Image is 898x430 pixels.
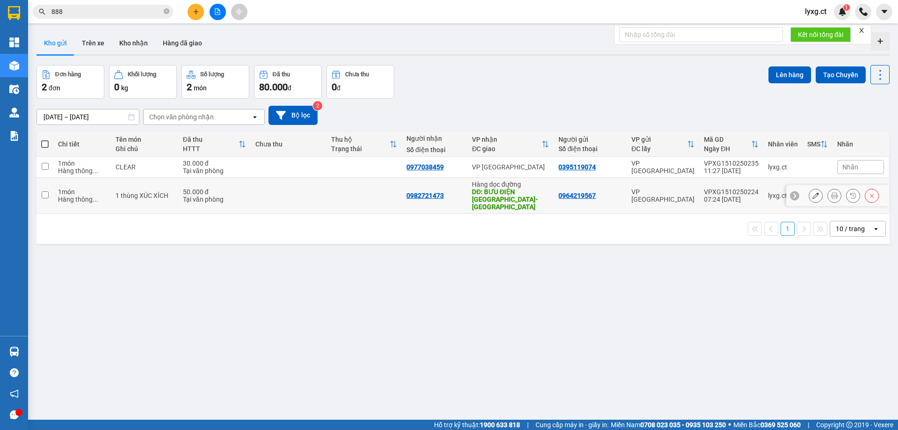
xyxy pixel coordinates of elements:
[527,420,529,430] span: |
[155,32,210,54] button: Hàng đã giao
[183,167,246,175] div: Tại văn phòng
[10,410,19,419] span: message
[273,71,290,78] div: Đã thu
[58,160,106,167] div: 1 món
[9,61,19,71] img: warehouse-icon
[259,81,288,93] span: 80.000
[768,140,798,148] div: Nhân viên
[183,145,239,153] div: HTTT
[9,84,19,94] img: warehouse-icon
[36,32,74,54] button: Kho gửi
[116,145,174,153] div: Ghi chú
[236,8,242,15] span: aim
[231,4,247,20] button: aim
[200,71,224,78] div: Số lượng
[558,192,596,199] div: 0964219567
[8,6,20,20] img: logo-vxr
[845,4,848,11] span: 1
[37,109,139,124] input: Select a date range.
[640,421,726,429] strong: 0708 023 035 - 0935 103 250
[798,29,843,40] span: Kết nối tổng đài
[332,81,337,93] span: 0
[480,421,520,429] strong: 1900 633 818
[58,140,106,148] div: Chi tiết
[558,163,596,171] div: 0395119074
[36,65,104,99] button: Đơn hàng2đơn
[619,27,783,42] input: Nhập số tổng đài
[193,8,199,15] span: plus
[164,8,169,14] span: close-circle
[326,132,402,157] th: Toggle SortBy
[74,32,112,54] button: Trên xe
[807,140,820,148] div: SMS
[838,7,847,16] img: icon-new-feature
[631,188,695,203] div: VP [GEOGRAPHIC_DATA]
[9,108,19,117] img: warehouse-icon
[337,84,340,92] span: đ
[406,192,444,199] div: 0982721473
[112,32,155,54] button: Kho nhận
[181,65,249,99] button: Số lượng2món
[10,389,19,398] span: notification
[87,23,391,35] li: Cổ Đạm, xã [GEOGRAPHIC_DATA], [GEOGRAPHIC_DATA]
[210,4,226,20] button: file-add
[728,423,731,427] span: ⚪️
[254,65,322,99] button: Đã thu80.000đ
[704,160,759,167] div: VPXG1510250235
[188,4,204,20] button: plus
[51,7,162,17] input: Tìm tên, số ĐT hoặc mã đơn
[288,84,291,92] span: đ
[183,136,239,143] div: Đã thu
[49,84,60,92] span: đơn
[472,136,542,143] div: VP nhận
[858,27,865,34] span: close
[843,4,850,11] sup: 1
[93,167,98,175] span: ...
[39,8,45,15] span: search
[87,35,391,46] li: Hotline: 1900252555
[768,66,811,83] button: Lên hàng
[58,188,106,196] div: 1 món
[183,160,246,167] div: 30.000 đ
[558,136,622,143] div: Người gửi
[268,106,318,125] button: Bộ lọc
[871,32,890,51] div: Tạo kho hàng mới
[467,132,554,157] th: Toggle SortBy
[116,192,174,199] div: 1 thùng XÚC XÍCH
[472,188,549,211] div: DĐ: BƯU ĐIỆN QUẢNG XƯƠNG-THANH HÓA
[434,420,520,430] span: Hỗ trợ kỹ thuật:
[12,68,139,99] b: GỬI : VP [GEOGRAPHIC_DATA]
[116,136,174,143] div: Tên món
[406,135,463,142] div: Người nhận
[631,160,695,175] div: VP [GEOGRAPHIC_DATA]
[837,140,884,148] div: Nhãn
[631,145,687,153] div: ĐC lấy
[472,163,549,171] div: VP [GEOGRAPHIC_DATA]
[121,84,128,92] span: kg
[704,167,759,175] div: 11:27 [DATE]
[880,7,889,16] span: caret-down
[9,37,19,47] img: dashboard-icon
[164,7,169,16] span: close-circle
[733,420,801,430] span: Miền Bắc
[803,132,833,157] th: Toggle SortBy
[109,65,177,99] button: Khối lượng0kg
[631,136,687,143] div: VP gửi
[58,196,106,203] div: Hàng thông thường
[214,8,221,15] span: file-add
[611,420,726,430] span: Miền Nam
[313,101,322,110] sup: 2
[114,81,119,93] span: 0
[194,84,207,92] span: món
[790,27,851,42] button: Kết nối tổng đài
[816,66,866,83] button: Tạo Chuyến
[128,71,156,78] div: Khối lượng
[472,145,542,153] div: ĐC giao
[326,65,394,99] button: Chưa thu0đ
[345,71,369,78] div: Chưa thu
[12,12,58,58] img: logo.jpg
[704,196,759,203] div: 07:24 [DATE]
[768,192,798,199] div: lyxg.ct
[872,225,880,233] svg: open
[699,132,763,157] th: Toggle SortBy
